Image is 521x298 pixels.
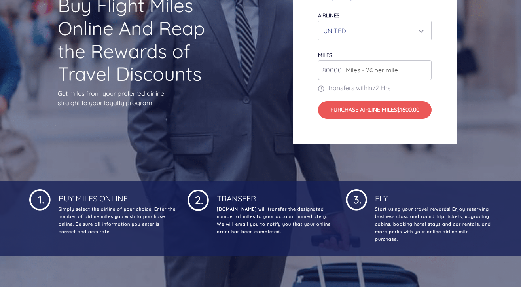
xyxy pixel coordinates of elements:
p: [DOMAIN_NAME] will transfer the designated number of miles to your account immediately. We will e... [215,205,334,235]
p: Simply select the airline of your choice. Enter the number of airline miles you wish to purchase ... [57,205,176,235]
span: 72 Hrs [372,84,391,92]
p: Get miles from your preferred airline straight to your loyalty program [58,89,228,108]
label: Airlines [318,12,339,19]
img: 1 [188,188,209,211]
img: 1 [346,188,367,211]
h4: Transfer [215,188,334,203]
img: 1 [29,188,51,211]
label: miles [318,52,332,58]
span: Miles - 2¢ per mile [342,65,398,75]
button: UNITED [318,21,432,40]
button: Purchase Airline Miles$1600.00 [318,101,432,119]
p: transfers within [318,83,432,93]
div: UNITED [323,23,422,38]
h4: Buy Miles Online [57,188,176,203]
p: Start using your travel rewards! Enjoy reserving business class and round trip tickets, upgrading... [373,205,492,243]
span: $1600.00 [397,106,419,113]
h4: Fly [373,188,492,203]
